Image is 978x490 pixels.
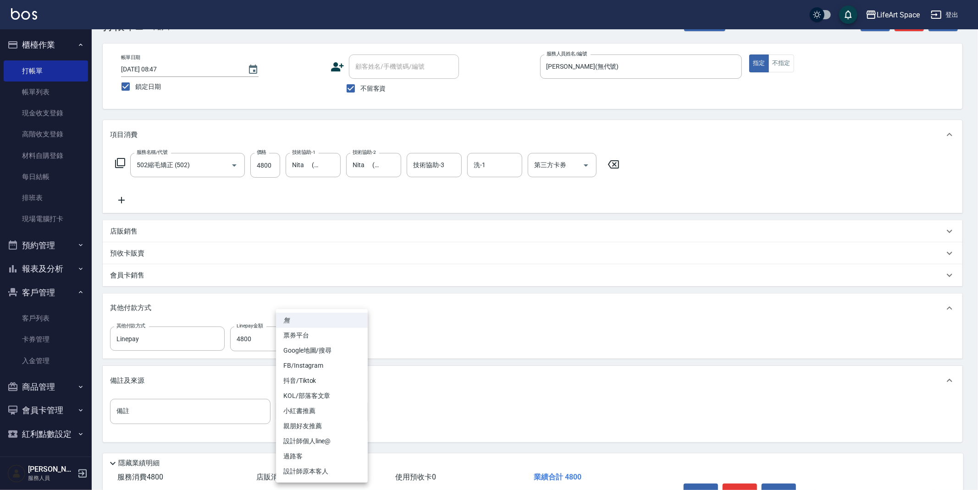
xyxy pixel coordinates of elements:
[276,343,368,358] li: Google地圖/搜尋
[276,464,368,479] li: 設計師原本客人
[276,419,368,434] li: 親朋好友推薦
[283,316,290,325] em: 無
[276,449,368,464] li: 過路客
[276,358,368,373] li: FB/Instagram
[276,434,368,449] li: 設計師個人line@
[276,388,368,403] li: KOL/部落客文章
[276,373,368,388] li: 抖音/Tiktok
[276,403,368,419] li: 小紅書推薦
[276,328,368,343] li: 票券平台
